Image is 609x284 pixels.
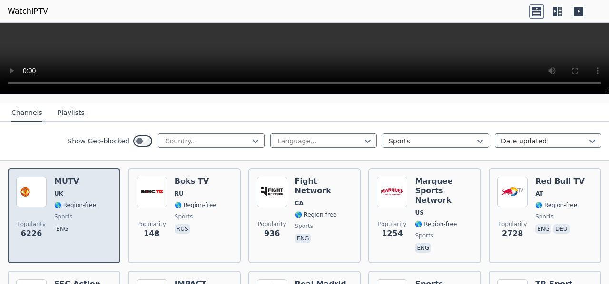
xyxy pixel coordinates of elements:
span: UK [54,190,63,198]
h6: Boks TV [175,177,216,186]
p: rus [175,224,190,234]
span: 936 [264,228,280,239]
span: sports [54,213,72,220]
span: CA [295,199,304,207]
span: 🌎 Region-free [54,201,96,209]
span: sports [535,213,553,220]
span: US [415,209,423,217]
span: Popularity [378,220,406,228]
span: Popularity [498,220,527,228]
span: 148 [144,228,159,239]
span: 1254 [382,228,403,239]
p: eng [415,243,431,253]
button: Playlists [58,104,85,122]
span: Popularity [258,220,286,228]
img: Red Bull TV [497,177,528,207]
p: eng [54,224,70,234]
h6: Marquee Sports Network [415,177,472,205]
h6: Fight Network [295,177,353,196]
p: deu [553,224,570,234]
span: 2728 [502,228,523,239]
label: Show Geo-blocked [68,136,129,146]
a: WatchIPTV [8,6,48,17]
button: Channels [11,104,42,122]
span: 🌎 Region-free [175,201,216,209]
span: sports [415,232,433,239]
span: Popularity [138,220,166,228]
p: eng [295,234,311,243]
h6: Red Bull TV [535,177,585,186]
span: 🌎 Region-free [415,220,457,228]
span: sports [295,222,313,230]
span: RU [175,190,184,198]
img: Fight Network [257,177,287,207]
span: Popularity [17,220,46,228]
span: sports [175,213,193,220]
span: 🌎 Region-free [535,201,577,209]
span: 6226 [21,228,42,239]
img: Marquee Sports Network [377,177,407,207]
img: MUTV [16,177,47,207]
img: Boks TV [137,177,167,207]
span: AT [535,190,543,198]
p: eng [535,224,551,234]
span: 🌎 Region-free [295,211,337,218]
h6: MUTV [54,177,96,186]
